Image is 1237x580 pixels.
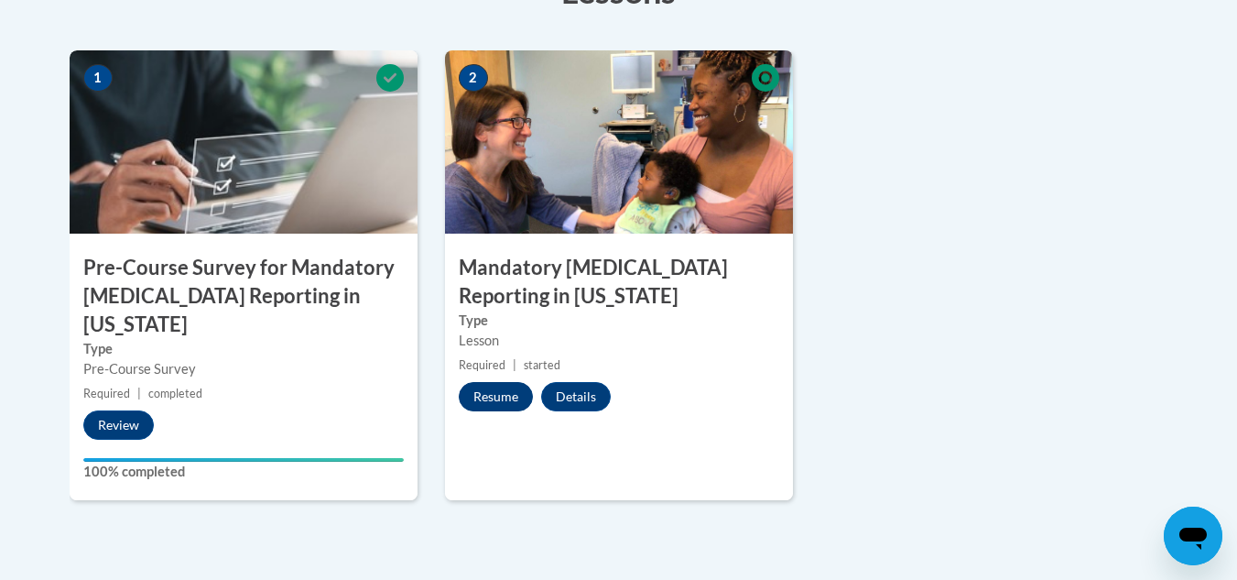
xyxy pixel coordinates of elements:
span: Required [83,387,130,400]
span: Required [459,358,505,372]
div: Pre-Course Survey [83,359,404,379]
div: Lesson [459,331,779,351]
span: completed [148,387,202,400]
h3: Mandatory [MEDICAL_DATA] Reporting in [US_STATE] [445,254,793,311]
label: Type [459,311,779,331]
button: Details [541,382,611,411]
img: Course Image [70,50,418,234]
button: Resume [459,382,533,411]
span: started [524,358,560,372]
span: | [137,387,141,400]
label: 100% completed [83,462,404,482]
span: | [513,358,516,372]
img: Course Image [445,50,793,234]
h3: Pre-Course Survey for Mandatory [MEDICAL_DATA] Reporting in [US_STATE] [70,254,418,338]
span: 2 [459,64,488,92]
label: Type [83,339,404,359]
iframe: Button to launch messaging window [1164,507,1222,565]
button: Review [83,410,154,440]
div: Your progress [83,458,404,462]
span: 1 [83,64,113,92]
